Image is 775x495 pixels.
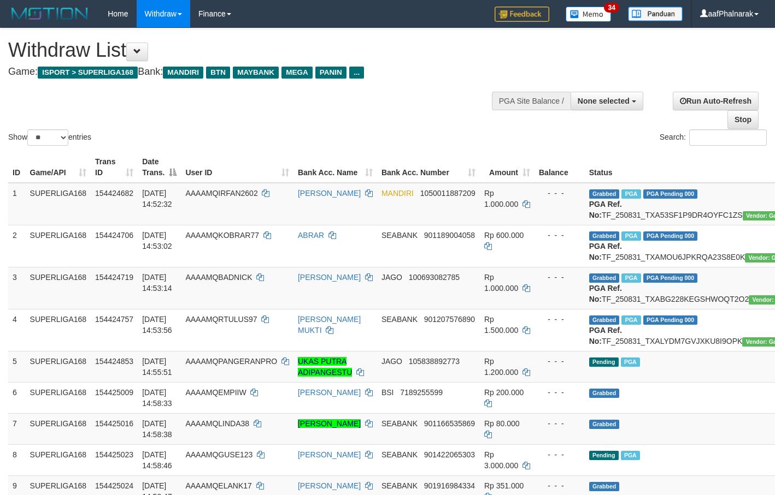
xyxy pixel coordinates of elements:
[643,231,698,241] span: PGA Pending
[185,357,277,366] span: AAAAMQPANGERANPRO
[589,420,620,429] span: Grabbed
[621,357,640,367] span: Marked by aafsoumeymey
[95,273,133,282] span: 154424719
[185,189,257,198] span: AAAAMQIRFAN2602
[8,67,506,77] h4: Game: Bank:
[589,231,620,241] span: Grabbed
[381,450,418,459] span: SEABANK
[26,152,91,183] th: Game/API: activate to sort column ascending
[91,152,138,183] th: Trans ID: activate to sort column ascending
[484,419,520,428] span: Rp 80.000
[484,231,524,240] span: Rp 600.000
[578,97,630,105] span: None selected
[298,388,361,397] a: [PERSON_NAME]
[604,3,619,13] span: 34
[589,315,620,325] span: Grabbed
[495,7,549,22] img: Feedback.jpg
[8,382,26,413] td: 6
[298,419,361,428] a: [PERSON_NAME]
[480,152,535,183] th: Amount: activate to sort column ascending
[185,273,252,282] span: AAAAMQBADNICK
[535,152,585,183] th: Balance
[181,152,293,183] th: User ID: activate to sort column ascending
[163,67,203,79] span: MANDIRI
[142,450,172,470] span: [DATE] 14:58:46
[298,231,324,240] a: ABRAR
[589,482,620,491] span: Grabbed
[539,418,580,429] div: - - -
[281,67,313,79] span: MEGA
[589,357,619,367] span: Pending
[27,129,68,146] select: Showentries
[643,273,698,283] span: PGA Pending
[381,273,402,282] span: JAGO
[95,481,133,490] span: 154425024
[484,315,518,335] span: Rp 1.500.000
[589,189,620,199] span: Grabbed
[185,231,259,240] span: AAAAMQKOBRAR77
[26,382,91,413] td: SUPERLIGA168
[424,481,475,490] span: Copy 901916984334 to clipboard
[381,231,418,240] span: SEABANK
[621,231,641,241] span: Marked by aafsengchandara
[8,39,506,61] h1: Withdraw List
[589,451,619,460] span: Pending
[673,92,759,110] a: Run Auto-Refresh
[484,273,518,293] span: Rp 1.000.000
[298,481,361,490] a: [PERSON_NAME]
[298,189,361,198] a: [PERSON_NAME]
[420,189,475,198] span: Copy 1050011887209 to clipboard
[8,351,26,382] td: 5
[621,315,641,325] span: Marked by aafsengchandara
[424,419,475,428] span: Copy 901166535869 to clipboard
[298,315,361,335] a: [PERSON_NAME] MUKTI
[206,67,230,79] span: BTN
[233,67,279,79] span: MAYBANK
[26,225,91,267] td: SUPERLIGA168
[142,189,172,208] span: [DATE] 14:52:32
[298,357,352,377] a: UKAS PUTRA ADIPANGESTU
[8,267,26,309] td: 3
[539,314,580,325] div: - - -
[484,189,518,208] span: Rp 1.000.000
[589,200,622,219] b: PGA Ref. No:
[95,388,133,397] span: 154425009
[293,152,377,183] th: Bank Acc. Name: activate to sort column ascending
[660,129,767,146] label: Search:
[349,67,364,79] span: ...
[409,273,460,282] span: Copy 100693082785 to clipboard
[571,92,643,110] button: None selected
[628,7,683,21] img: panduan.png
[315,67,347,79] span: PANIN
[424,450,475,459] span: Copy 901422065303 to clipboard
[185,419,249,428] span: AAAAMQLINDA38
[484,450,518,470] span: Rp 3.000.000
[539,230,580,241] div: - - -
[142,388,172,408] span: [DATE] 14:58:33
[8,413,26,444] td: 7
[539,356,580,367] div: - - -
[492,92,571,110] div: PGA Site Balance /
[381,419,418,428] span: SEABANK
[689,129,767,146] input: Search:
[589,242,622,261] b: PGA Ref. No:
[8,309,26,351] td: 4
[185,450,253,459] span: AAAAMQGUSE123
[484,481,524,490] span: Rp 351.000
[95,419,133,428] span: 154425016
[539,188,580,199] div: - - -
[424,315,475,324] span: Copy 901207576890 to clipboard
[621,273,641,283] span: Marked by aafsoumeymey
[381,189,414,198] span: MANDIRI
[185,388,246,397] span: AAAAMQEMPIIW
[95,231,133,240] span: 154424706
[26,183,91,225] td: SUPERLIGA168
[424,231,475,240] span: Copy 901189004058 to clipboard
[484,388,524,397] span: Rp 200.000
[142,315,172,335] span: [DATE] 14:53:56
[26,267,91,309] td: SUPERLIGA168
[142,273,172,293] span: [DATE] 14:53:14
[26,351,91,382] td: SUPERLIGA168
[95,315,133,324] span: 154424757
[8,152,26,183] th: ID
